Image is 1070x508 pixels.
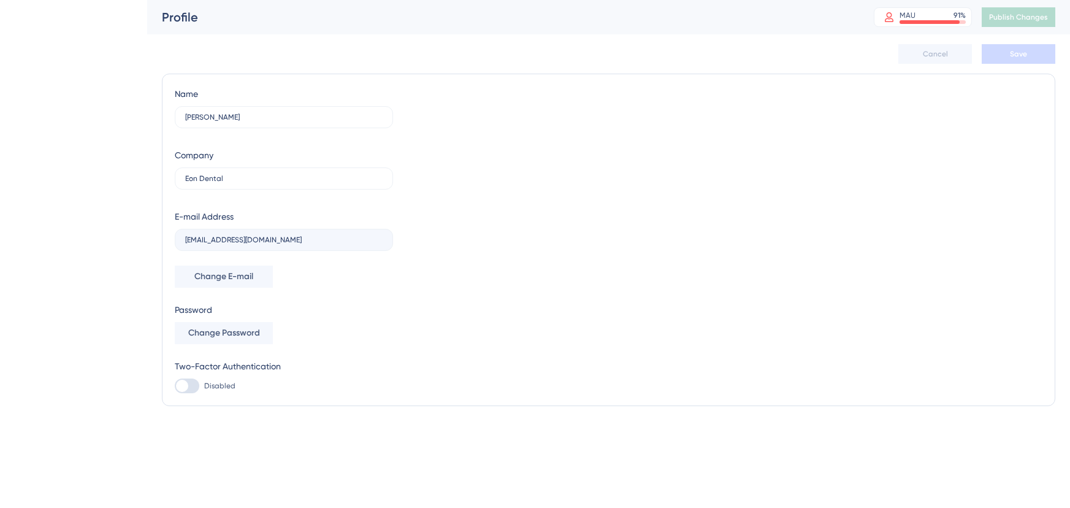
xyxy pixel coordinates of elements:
input: Company Name [185,174,383,183]
button: Save [982,44,1055,64]
div: 91 % [953,10,966,20]
div: Password [175,302,393,317]
button: Change E-mail [175,266,273,288]
div: MAU [900,10,915,20]
span: Change Password [188,326,260,341]
button: Publish Changes [982,7,1055,27]
div: Profile [162,9,843,26]
input: E-mail Address [185,236,383,244]
span: Cancel [923,49,948,59]
div: E-mail Address [175,209,234,224]
button: Cancel [898,44,972,64]
button: Change Password [175,322,273,344]
span: Change E-mail [194,269,253,284]
input: Name Surname [185,113,383,121]
div: Two-Factor Authentication [175,359,393,374]
div: Name [175,87,198,101]
div: Company [175,148,213,163]
span: Disabled [204,381,235,391]
span: Publish Changes [989,12,1048,22]
span: Save [1010,49,1027,59]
